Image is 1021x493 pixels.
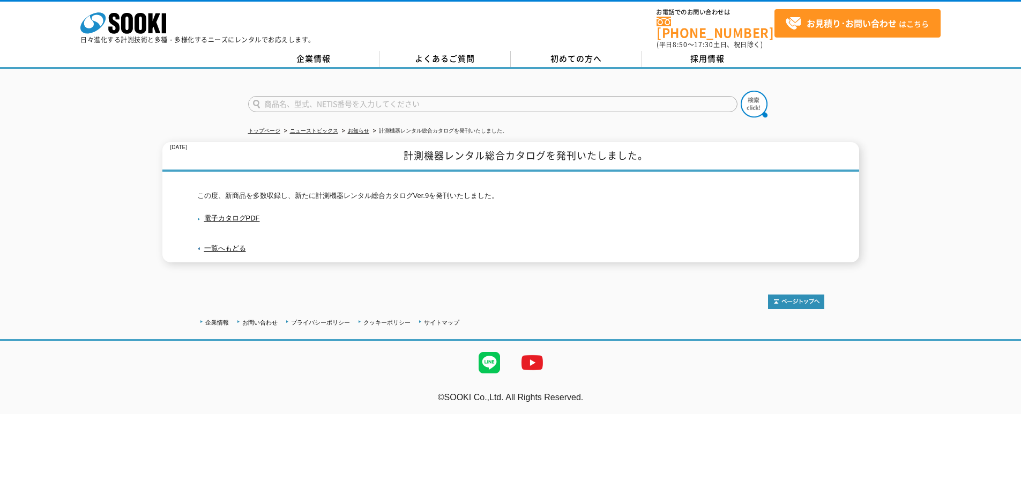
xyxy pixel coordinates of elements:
[741,91,767,117] img: btn_search.png
[657,40,763,49] span: (平日 ～ 土日、祝日除く)
[204,244,246,252] a: 一覧へもどる
[785,16,929,32] span: はこちら
[197,190,824,202] p: この度、新商品を多数収録し、新たに計測機器レンタル総合カタログVer.9を発刊いたしました。
[197,214,260,222] a: 電子カタログPDF
[424,319,459,326] a: サイトマップ
[162,142,859,172] h1: 計測機器レンタル総合カタログを発刊いたしました。
[774,9,941,38] a: お見積り･お問い合わせはこちら
[379,51,511,67] a: よくあるご質問
[170,142,187,153] p: [DATE]
[363,319,411,326] a: クッキーポリシー
[550,53,602,64] span: 初めての方へ
[768,295,824,309] img: トップページへ
[290,128,338,134] a: ニューストピックス
[657,17,774,39] a: [PHONE_NUMBER]
[673,40,688,49] span: 8:50
[980,404,1021,413] a: テストMail
[348,128,369,134] a: お知らせ
[642,51,773,67] a: 採用情報
[468,341,511,384] img: LINE
[657,9,774,16] span: お電話でのお問い合わせは
[511,341,554,384] img: YouTube
[242,319,278,326] a: お問い合わせ
[248,51,379,67] a: 企業情報
[694,40,713,49] span: 17:30
[205,319,229,326] a: 企業情報
[248,96,737,112] input: 商品名、型式、NETIS番号を入力してください
[371,126,508,137] li: 計測機器レンタル総合カタログを発刊いたしました。
[807,17,897,30] strong: お見積り･お問い合わせ
[511,51,642,67] a: 初めての方へ
[248,128,280,134] a: トップページ
[80,36,315,43] p: 日々進化する計測技術と多種・多様化するニーズにレンタルでお応えします。
[291,319,350,326] a: プライバシーポリシー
